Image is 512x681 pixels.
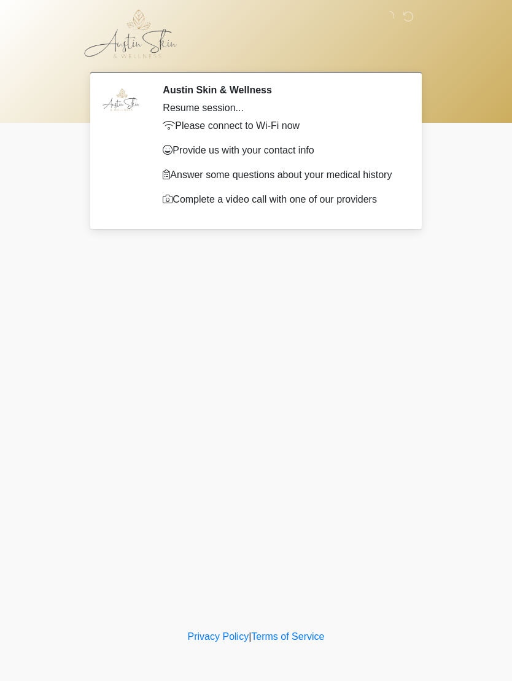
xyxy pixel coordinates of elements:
div: Resume session... [163,101,400,115]
a: Privacy Policy [188,631,249,642]
h2: Austin Skin & Wellness [163,84,400,96]
img: Agent Avatar [103,84,139,121]
a: Terms of Service [251,631,324,642]
p: Answer some questions about your medical history [163,168,400,182]
a: | [249,631,251,642]
p: Please connect to Wi-Fi now [163,119,400,133]
p: Complete a video call with one of our providers [163,192,400,207]
p: Provide us with your contact info [163,143,400,158]
img: Austin Skin & Wellness Logo [81,9,190,58]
